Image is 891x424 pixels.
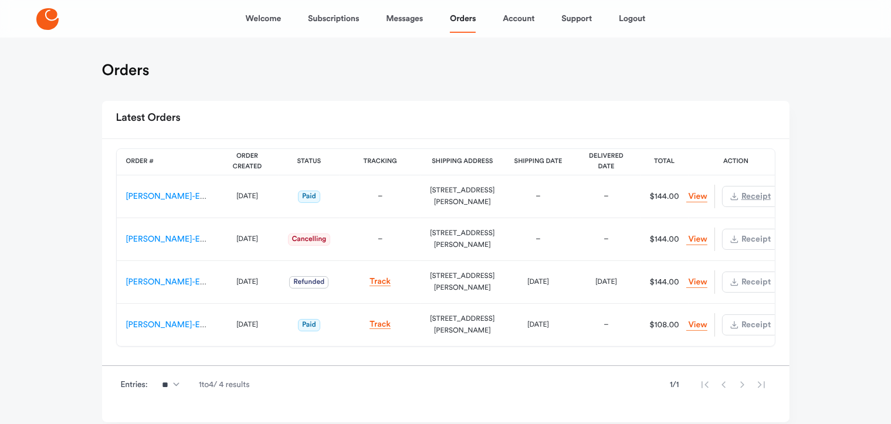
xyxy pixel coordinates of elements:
[340,149,421,175] th: Tracking
[386,5,423,33] a: Messages
[582,233,631,245] div: –
[582,319,631,331] div: –
[561,5,592,33] a: Support
[514,191,563,202] div: –
[740,192,771,201] span: Receipt
[504,149,572,175] th: Shipping Date
[246,5,281,33] a: Welcome
[430,185,494,208] div: [STREET_ADDRESS][PERSON_NAME]
[116,108,181,129] h2: Latest Orders
[686,277,707,288] a: View
[582,191,631,202] div: –
[686,320,707,331] a: View
[226,319,269,331] div: [DATE]
[450,5,476,33] a: Orders
[298,191,320,203] span: Paid
[514,276,563,288] div: [DATE]
[126,192,243,201] a: [PERSON_NAME]-ES-00159975
[102,61,150,80] h1: Orders
[619,5,645,33] a: Logout
[226,276,269,288] div: [DATE]
[126,235,246,243] a: [PERSON_NAME]-ES-00064363
[349,191,411,202] div: –
[279,149,340,175] th: Status
[226,233,269,245] div: [DATE]
[349,233,411,245] div: –
[421,149,504,175] th: Shipping Address
[740,235,771,243] span: Receipt
[121,379,148,391] span: Entries:
[216,149,279,175] th: Order Created
[722,272,778,293] button: Receipt
[126,278,245,286] a: [PERSON_NAME]-ES-00053577
[514,233,563,245] div: –
[117,149,216,175] th: Order #
[722,186,778,207] button: Receipt
[370,277,391,286] a: Track
[645,319,685,331] div: $108.00
[740,278,771,286] span: Receipt
[641,149,689,175] th: Total
[288,233,331,246] span: Cancelling
[226,191,269,202] div: [DATE]
[289,276,328,289] span: Refunded
[514,319,563,331] div: [DATE]
[430,270,494,294] div: [STREET_ADDRESS][PERSON_NAME]
[645,233,685,245] div: $144.00
[582,276,631,288] div: [DATE]
[686,234,707,245] a: View
[722,229,778,250] button: Receipt
[126,321,242,329] a: [PERSON_NAME]-ES-00010718
[686,191,707,202] a: View
[308,5,359,33] a: Subscriptions
[689,149,784,175] th: Action
[430,228,494,251] div: [STREET_ADDRESS][PERSON_NAME]
[370,320,391,329] a: Track
[722,314,778,335] button: Receipt
[645,191,685,202] div: $144.00
[740,321,771,329] span: Receipt
[503,5,534,33] a: Account
[199,379,250,391] span: 1 to 4 / 4 results
[430,313,494,337] div: [STREET_ADDRESS][PERSON_NAME]
[298,319,320,331] span: Paid
[645,276,685,288] div: $144.00
[572,149,641,175] th: Delivered Date
[670,379,679,391] span: 1 / 1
